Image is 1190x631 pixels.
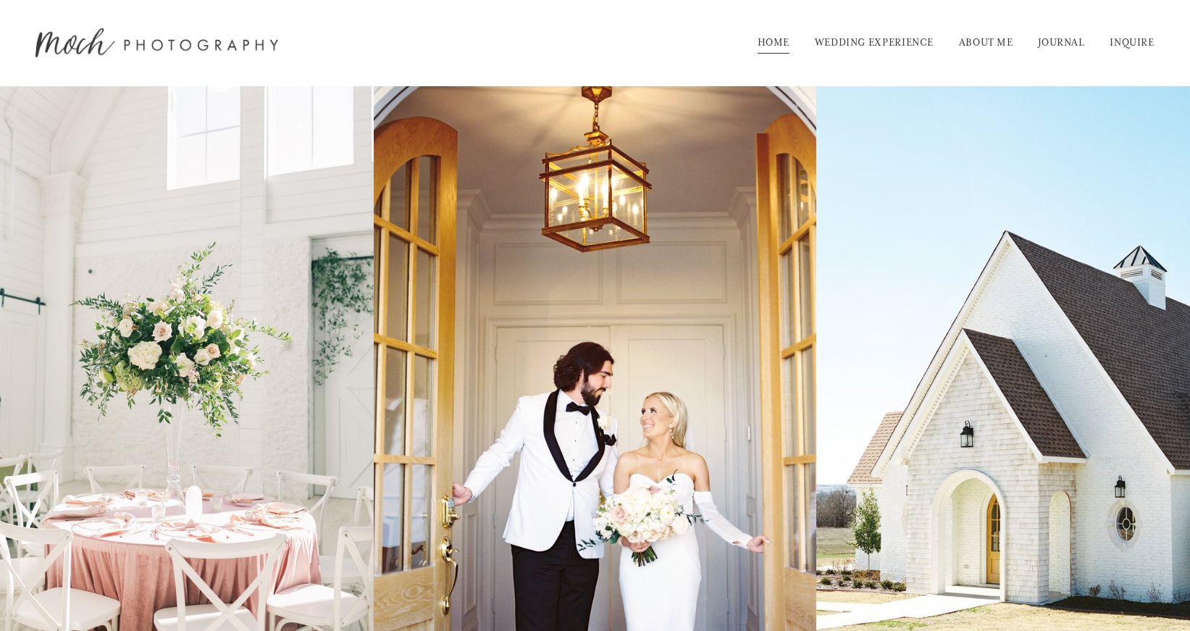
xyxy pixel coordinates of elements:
[1038,31,1084,54] a: JOURNAL
[35,28,278,57] img: Moch Snyder Photography | Destination Wedding &amp; Lifestyle Film Photographer
[758,31,790,54] a: HOME
[959,31,1013,54] a: ABOUT ME
[815,31,934,54] a: WEDDING EXPERIENCE
[1110,31,1154,54] a: INQUIRE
